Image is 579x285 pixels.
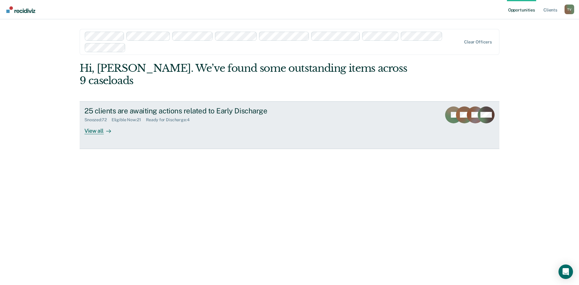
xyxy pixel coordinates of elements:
div: T V [565,5,574,14]
a: 25 clients are awaiting actions related to Early DischargeSnoozed:72Eligible Now:21Ready for Disc... [80,101,499,149]
button: Profile dropdown button [565,5,574,14]
div: Snoozed : 72 [84,117,112,122]
div: Open Intercom Messenger [558,264,573,279]
div: Hi, [PERSON_NAME]. We’ve found some outstanding items across 9 caseloads [80,62,416,87]
div: Ready for Discharge : 4 [146,117,195,122]
div: Eligible Now : 21 [112,117,146,122]
div: Clear officers [464,40,492,45]
div: 25 clients are awaiting actions related to Early Discharge [84,106,296,115]
div: View all [84,122,118,134]
img: Recidiviz [6,6,35,13]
